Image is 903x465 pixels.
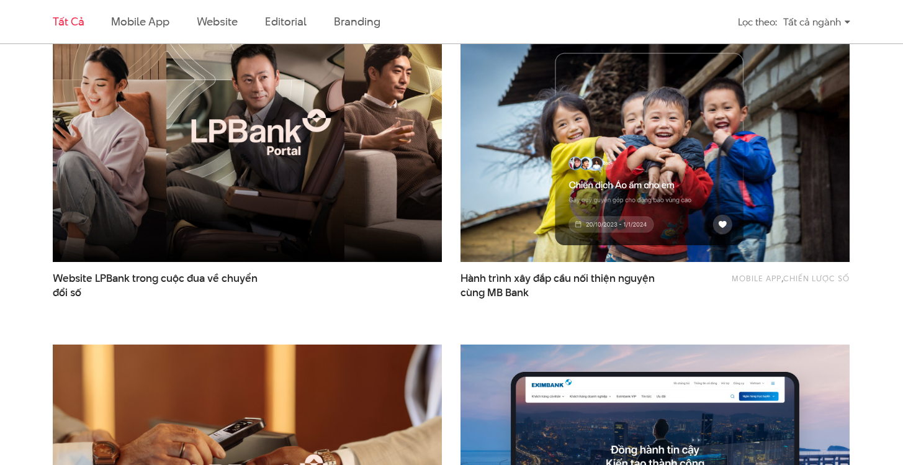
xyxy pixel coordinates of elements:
div: , [694,271,850,294]
div: Lọc theo: [738,11,777,33]
a: Chiến lược số [783,273,850,284]
a: Tất cả [53,14,84,29]
a: Branding [334,14,380,29]
img: thumb [460,1,850,262]
a: Website LPBank trong cuộc đua về chuyểnđổi số [53,271,267,300]
a: Website [197,14,238,29]
a: Hành trình xây đắp cầu nối thiện nguyệncùng MB Bank [460,271,675,300]
span: cùng MB Bank [460,286,529,300]
span: Website LPBank trong cuộc đua về chuyển [53,271,267,300]
a: Editorial [265,14,307,29]
div: Tất cả ngành [783,11,850,33]
a: Mobile app [111,14,169,29]
span: đổi số [53,286,81,300]
span: Hành trình xây đắp cầu nối thiện nguyện [460,271,675,300]
a: Mobile app [732,273,781,284]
